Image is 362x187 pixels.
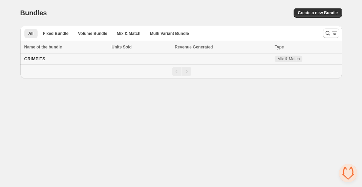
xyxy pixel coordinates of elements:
button: Search and filter results [323,28,339,38]
span: Mix & Match [117,31,141,36]
div: Open chat [339,164,357,182]
span: Mix & Match [277,56,300,62]
span: CRIMPITS [24,56,45,61]
span: Volume Bundle [78,31,107,36]
button: Revenue Generated [175,44,220,50]
span: Multi Variant Bundle [150,31,189,36]
span: Revenue Generated [175,44,213,50]
h1: Bundles [20,9,47,17]
button: Units Sold [112,44,139,50]
nav: Pagination [20,64,342,78]
span: All [28,31,34,36]
span: Units Sold [112,44,132,50]
span: Create a new Bundle [298,10,338,16]
div: Type [275,44,338,50]
button: Create a new Bundle [294,8,342,18]
span: Fixed Bundle [43,31,68,36]
div: Name of the bundle [24,44,108,50]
